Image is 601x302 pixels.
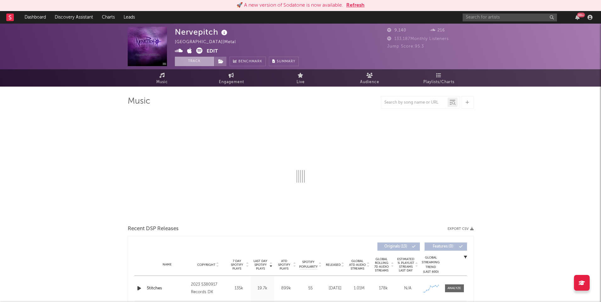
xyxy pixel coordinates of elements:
[276,285,296,292] div: 899k
[50,11,97,24] a: Discovery Assistant
[20,11,50,24] a: Dashboard
[207,48,218,55] button: Edit
[335,69,404,87] a: Audience
[346,2,364,9] button: Refresh
[381,100,448,105] input: Search by song name or URL
[397,285,418,292] div: N/A
[297,78,305,86] span: Live
[421,255,440,274] div: Global Streaming Trend (Last 60D)
[577,13,585,17] div: 99 +
[252,285,273,292] div: 19.7k
[128,225,179,233] span: Recent DSP Releases
[326,263,341,267] span: Released
[387,28,406,32] span: 9,140
[147,262,188,267] div: Name
[237,2,343,9] div: 🚀 A new version of Sodatone is now available.
[425,242,467,251] button: Features(0)
[349,259,366,271] span: Global ATD Audio Streams
[219,78,244,86] span: Engagement
[269,57,299,66] button: Summary
[373,257,390,272] span: Global Rolling 7D Audio Streams
[252,259,269,271] span: Last Day Spotify Plays
[381,245,410,248] span: Originals ( 13 )
[423,78,454,86] span: Playlists/Charts
[463,14,557,21] input: Search for artists
[575,15,580,20] button: 99+
[238,58,262,66] span: Benchmark
[429,245,458,248] span: Features ( 0 )
[175,38,243,46] div: [GEOGRAPHIC_DATA] | Metal
[175,27,229,37] div: Nervepitch
[175,57,214,66] button: Track
[387,44,424,48] span: Jump Score: 95.3
[197,263,215,267] span: Copyright
[147,285,188,292] a: Stitches
[229,259,245,271] span: 7 Day Spotify Plays
[404,69,474,87] a: Playlists/Charts
[387,37,449,41] span: 133,187 Monthly Listeners
[397,257,415,272] span: Estimated % Playlist Streams Last Day
[349,285,370,292] div: 1.01M
[377,242,420,251] button: Originals(13)
[191,281,225,296] div: 2023 5380917 Records DK
[128,69,197,87] a: Music
[266,69,335,87] a: Live
[373,285,394,292] div: 178k
[277,60,295,63] span: Summary
[299,285,321,292] div: 55
[97,11,119,24] a: Charts
[230,57,266,66] a: Benchmark
[276,259,292,271] span: ATD Spotify Plays
[156,78,168,86] span: Music
[119,11,139,24] a: Leads
[197,69,266,87] a: Engagement
[299,260,318,269] span: Spotify Popularity
[360,78,379,86] span: Audience
[229,285,249,292] div: 135k
[448,227,474,231] button: Export CSV
[325,285,346,292] div: [DATE]
[430,28,445,32] span: 216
